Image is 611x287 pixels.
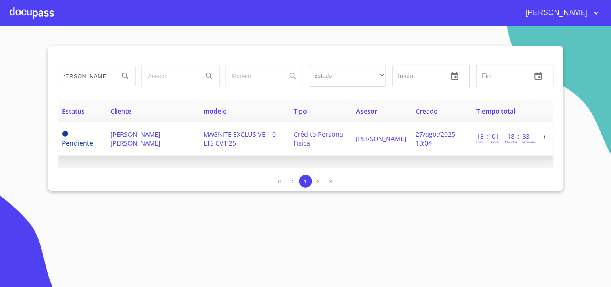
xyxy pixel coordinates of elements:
[309,65,386,87] div: ​
[416,130,456,148] span: 27/ago./2025 13:04
[226,65,280,87] input: search
[520,6,601,19] button: account of current user
[299,175,312,188] button: 1
[520,6,592,19] span: [PERSON_NAME]
[110,130,160,148] span: [PERSON_NAME] [PERSON_NAME]
[116,67,135,86] button: Search
[522,140,537,144] p: Segundos
[200,67,219,86] button: Search
[356,107,378,116] span: Asesor
[294,130,344,148] span: Crédito Persona Física
[476,140,483,144] p: Dias
[476,132,531,141] p: 18 : 01 : 18 : 33
[304,179,307,185] span: 1
[110,107,131,116] span: Cliente
[356,134,406,143] span: [PERSON_NAME]
[416,107,438,116] span: Creado
[476,107,515,116] span: Tiempo total
[294,107,307,116] span: Tipo
[203,130,276,148] span: MAGNITE EXCLUSIVE 1 0 LTS CVT 25
[203,107,227,116] span: modelo
[62,131,68,137] span: Pendiente
[58,65,113,87] input: search
[491,140,500,144] p: Horas
[505,140,518,144] p: Minutos
[62,107,85,116] span: Estatus
[284,67,303,86] button: Search
[62,139,93,148] span: Pendiente
[142,65,197,87] input: search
